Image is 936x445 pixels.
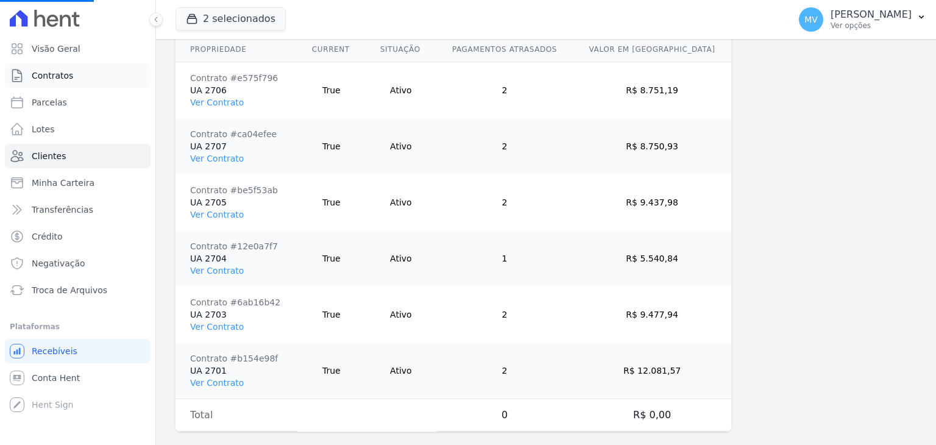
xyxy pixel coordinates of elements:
[32,150,66,162] span: Clientes
[190,210,244,219] a: Ver Contrato
[32,257,85,269] span: Negativação
[190,352,283,365] div: Contrato #b154e98f
[5,63,151,88] a: Contratos
[32,372,80,384] span: Conta Hent
[436,343,573,399] td: 2
[32,204,93,216] span: Transferências
[804,15,818,24] span: MV
[5,37,151,61] a: Visão Geral
[190,184,283,196] div: Contrato #be5f53ab
[190,98,244,107] a: Ver Contrato
[32,43,80,55] span: Visão Geral
[366,343,436,399] td: Ativo
[32,345,77,357] span: Recebíveis
[573,230,731,287] td: R$ 5.540,84
[436,399,573,432] td: 0
[32,69,73,82] span: Contratos
[190,154,244,163] a: Ver Contrato
[175,37,297,62] th: Propriedade
[175,118,297,174] td: UA 2707
[32,177,94,189] span: Minha Carteira
[789,2,936,37] button: MV [PERSON_NAME] Ver opções
[32,123,55,135] span: Lotes
[573,174,731,230] td: R$ 9.437,98
[175,230,297,287] td: UA 2704
[366,118,436,174] td: Ativo
[190,296,283,308] div: Contrato #6ab16b42
[32,284,107,296] span: Troca de Arquivos
[190,378,244,388] a: Ver Contrato
[366,62,436,119] td: Ativo
[436,174,573,230] td: 2
[5,278,151,302] a: Troca de Arquivos
[5,339,151,363] a: Recebíveis
[297,118,366,174] td: True
[5,144,151,168] a: Clientes
[175,174,297,230] td: UA 2705
[5,198,151,222] a: Transferências
[366,287,436,343] td: Ativo
[297,343,366,399] td: True
[5,224,151,249] a: Crédito
[573,343,731,399] td: R$ 12.081,57
[32,96,67,109] span: Parcelas
[297,230,366,287] td: True
[573,399,731,432] td: R$ 0,00
[5,366,151,390] a: Conta Hent
[366,174,436,230] td: Ativo
[297,287,366,343] td: True
[436,118,573,174] td: 2
[831,9,912,21] p: [PERSON_NAME]
[175,62,297,119] td: UA 2706
[573,118,731,174] td: R$ 8.750,93
[436,230,573,287] td: 1
[436,37,573,62] th: Pagamentos Atrasados
[190,128,283,140] div: Contrato #ca04efee
[573,287,731,343] td: R$ 9.477,94
[436,62,573,119] td: 2
[175,343,297,399] td: UA 2701
[297,37,366,62] th: Current
[190,266,244,276] a: Ver Contrato
[297,174,366,230] td: True
[5,90,151,115] a: Parcelas
[573,62,731,119] td: R$ 8.751,19
[573,37,731,62] th: Valor em [GEOGRAPHIC_DATA]
[5,251,151,276] a: Negativação
[831,21,912,30] p: Ver opções
[366,230,436,287] td: Ativo
[175,287,297,343] td: UA 2703
[5,117,151,141] a: Lotes
[190,240,283,252] div: Contrato #12e0a7f7
[436,287,573,343] td: 2
[32,230,63,243] span: Crédito
[175,399,297,432] td: Total
[175,7,286,30] button: 2 selecionados
[5,171,151,195] a: Minha Carteira
[190,322,244,332] a: Ver Contrato
[297,62,366,119] td: True
[190,72,283,84] div: Contrato #e575f796
[366,37,436,62] th: Situação
[10,319,146,334] div: Plataformas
